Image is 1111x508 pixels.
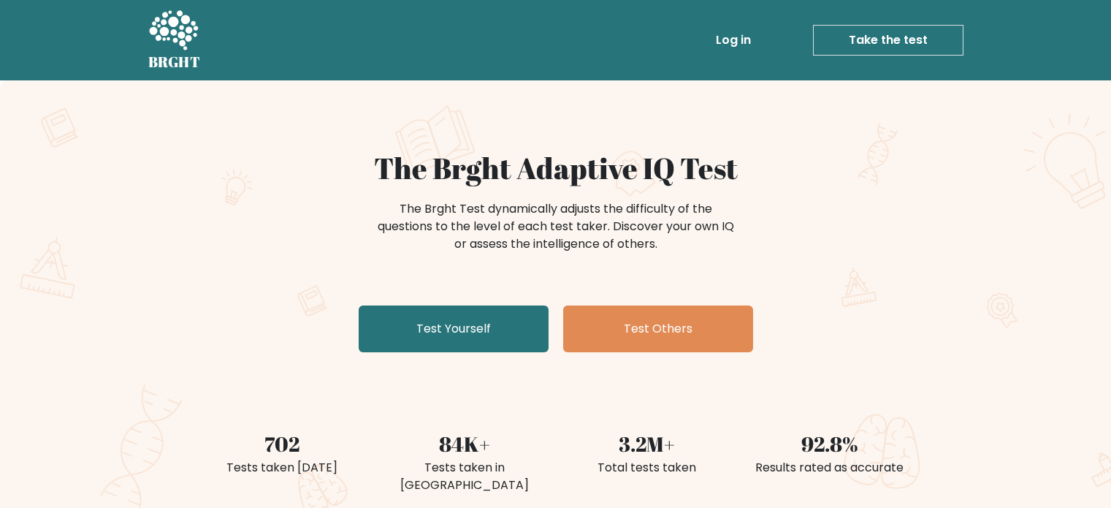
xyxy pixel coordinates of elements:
div: 702 [199,428,364,459]
h5: BRGHT [148,53,201,71]
a: Take the test [813,25,963,56]
a: Log in [710,26,757,55]
h1: The Brght Adaptive IQ Test [199,151,912,186]
div: 3.2M+ [565,428,730,459]
a: Test Others [563,306,753,352]
div: 92.8% [747,428,912,459]
div: Tests taken [DATE] [199,459,364,477]
a: Test Yourself [359,306,549,352]
div: Total tests taken [565,459,730,477]
div: Results rated as accurate [747,459,912,477]
div: 84K+ [382,428,547,459]
div: Tests taken in [GEOGRAPHIC_DATA] [382,459,547,494]
div: The Brght Test dynamically adjusts the difficulty of the questions to the level of each test take... [373,200,738,253]
a: BRGHT [148,6,201,75]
